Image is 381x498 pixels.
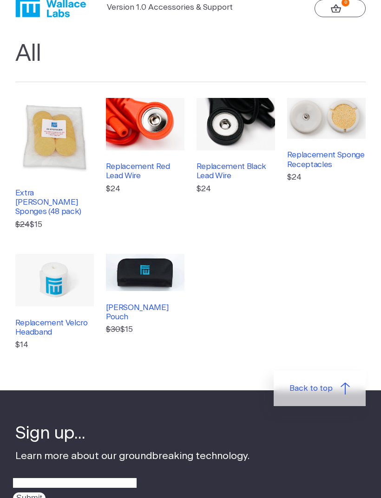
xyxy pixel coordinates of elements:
[287,150,366,169] h3: Replacement Sponge Receptacles
[287,171,366,183] p: $24
[106,254,184,291] img: Fisher Wallace Pouch
[106,303,184,322] h3: [PERSON_NAME] Pouch
[15,254,94,306] img: Replacement Velcro Headband
[106,183,184,195] p: $24
[197,98,275,150] img: Replacement Black Lead Wire
[106,323,184,336] p: $15
[287,98,366,231] a: Replacement Sponge Receptacles$24
[15,219,94,231] p: $15
[15,339,94,351] p: $14
[106,254,184,351] a: [PERSON_NAME] Pouch $30$15
[15,40,366,82] h1: All
[197,183,275,195] p: $24
[15,98,94,231] a: Extra [PERSON_NAME] Sponges (48 pack) $24$15
[15,422,250,445] h4: Sign up...
[15,318,94,337] h3: Replacement Velcro Headband
[107,1,233,13] a: Version 1.0 Accessories & Support
[15,254,94,351] a: Replacement Velcro Headband$14
[274,370,366,406] a: Back to top
[106,98,184,150] img: Replacement Red Lead Wire
[15,220,30,228] s: $24
[106,98,184,231] a: Replacement Red Lead Wire$24
[197,162,275,181] h3: Replacement Black Lead Wire
[197,98,275,231] a: Replacement Black Lead Wire$24
[15,98,94,176] img: Extra Fisher Wallace Sponges (48 pack)
[106,325,120,333] s: $30
[287,98,366,139] img: Replacement Sponge Receptacles
[289,382,333,395] span: Back to top
[15,188,94,217] h3: Extra [PERSON_NAME] Sponges (48 pack)
[106,162,184,181] h3: Replacement Red Lead Wire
